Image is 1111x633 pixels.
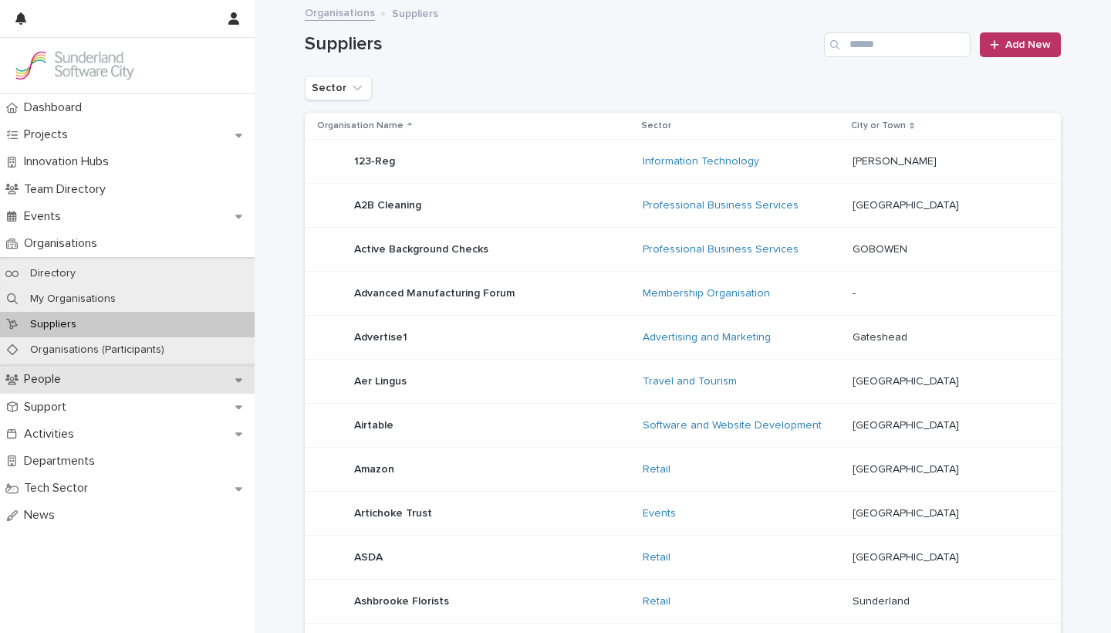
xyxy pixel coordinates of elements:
p: Team Directory [18,182,118,197]
a: Travel and Tourism [643,375,737,388]
p: My Organisations [18,293,128,306]
p: Sector [641,117,671,134]
p: City or Town [851,117,906,134]
p: [PERSON_NAME] [853,152,940,168]
a: Software and Website Development [643,419,822,432]
p: Active Background Checks [354,240,491,256]
input: Search [824,32,971,57]
button: Sector [305,76,372,100]
p: Sunderland [853,592,913,608]
h1: Suppliers [305,33,818,56]
p: 123-Reg [354,152,398,168]
tr: Ashbrooke FloristsAshbrooke Florists Retail SunderlandSunderland [305,580,1061,624]
a: Events [643,507,676,520]
tr: A2B CleaningA2B Cleaning Professional Business Services [GEOGRAPHIC_DATA][GEOGRAPHIC_DATA] [305,184,1061,228]
p: Innovation Hubs [18,154,121,169]
tr: Aer LingusAer Lingus Travel and Tourism [GEOGRAPHIC_DATA][GEOGRAPHIC_DATA] [305,360,1061,404]
tr: ASDAASDA Retail [GEOGRAPHIC_DATA][GEOGRAPHIC_DATA] [305,536,1061,580]
tr: AmazonAmazon Retail [GEOGRAPHIC_DATA][GEOGRAPHIC_DATA] [305,448,1061,492]
p: News [18,508,67,523]
p: Support [18,400,79,415]
p: Activities [18,427,86,442]
tr: Advanced Manufacturing ForumAdvanced Manufacturing Forum Membership Organisation -- [305,272,1061,316]
a: Retail [643,463,670,476]
p: [GEOGRAPHIC_DATA] [853,416,962,432]
tr: Artichoke TrustArtichoke Trust Events [GEOGRAPHIC_DATA][GEOGRAPHIC_DATA] [305,492,1061,536]
p: GOBOWEN [853,240,910,256]
p: Advanced Manufacturing Forum [354,284,518,300]
tr: AirtableAirtable Software and Website Development [GEOGRAPHIC_DATA][GEOGRAPHIC_DATA] [305,404,1061,448]
a: Information Technology [643,155,759,168]
p: ASDA [354,548,386,564]
p: Projects [18,127,80,142]
p: Organisations (Participants) [18,344,177,357]
a: Professional Business Services [643,243,799,256]
p: Organisation Name [317,117,404,134]
p: [GEOGRAPHIC_DATA] [853,196,962,212]
a: Advertising and Marketing [643,331,771,344]
p: Artichoke Trust [354,504,435,520]
span: Add New [1005,39,1051,50]
p: Organisations [18,236,110,251]
p: Events [18,209,73,224]
img: Kay6KQejSz2FjblR6DWv [12,50,136,81]
p: Dashboard [18,100,94,115]
p: People [18,372,73,387]
a: Professional Business Services [643,199,799,212]
p: [GEOGRAPHIC_DATA] [853,460,962,476]
p: Aer Lingus [354,372,410,388]
p: Amazon [354,460,397,476]
a: Organisations [305,3,375,21]
tr: 123-Reg123-Reg Information Technology [PERSON_NAME][PERSON_NAME] [305,140,1061,184]
p: Suppliers [18,318,89,331]
p: Suppliers [392,4,438,21]
tr: Active Background ChecksActive Background Checks Professional Business Services GOBOWENGOBOWEN [305,228,1061,272]
p: Advertise1 [354,328,410,344]
p: Airtable [354,416,397,432]
p: [GEOGRAPHIC_DATA] [853,372,962,388]
p: [GEOGRAPHIC_DATA] [853,548,962,564]
p: Gateshead [853,328,910,344]
a: Add New [980,32,1061,57]
p: A2B Cleaning [354,196,424,212]
a: Retail [643,595,670,608]
p: Directory [18,267,88,280]
tr: Advertise1Advertise1 Advertising and Marketing GatesheadGateshead [305,316,1061,360]
p: Ashbrooke Florists [354,592,452,608]
a: Membership Organisation [643,287,770,300]
p: Tech Sector [18,481,100,496]
a: Retail [643,551,670,564]
p: - [853,284,859,300]
p: Departments [18,454,107,469]
p: [GEOGRAPHIC_DATA] [853,504,962,520]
